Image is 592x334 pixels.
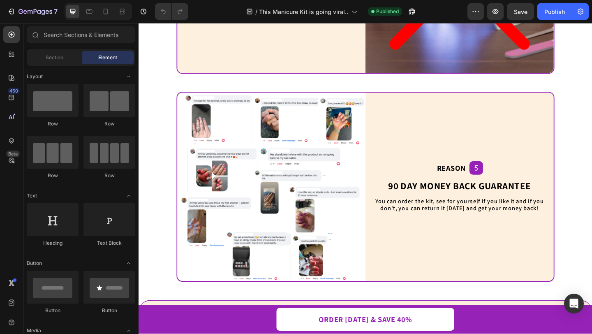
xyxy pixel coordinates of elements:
p: Order [DATE] & Save 40% [196,315,298,330]
div: Row [27,120,79,128]
span: Toggle open [122,189,135,202]
div: Open Intercom Messenger [564,294,584,313]
div: Publish [544,7,565,16]
iframe: Design area [139,23,592,334]
button: Save [507,3,534,20]
input: Search Sections & Elements [27,26,135,43]
span: Toggle open [122,70,135,83]
h2: 90 DAY MONEY BACK GUARANTEE [252,170,446,184]
span: Toggle open [122,257,135,270]
div: 450 [8,88,20,94]
span: Published [376,8,399,15]
div: Beta [6,151,20,157]
p: You can order the kit, see for yourself if you like it and if you don't, you can return it [DATE]... [252,190,446,206]
button: Publish [537,3,572,20]
button: 7 [3,3,61,20]
div: Button [83,307,135,314]
span: Button [27,260,42,267]
span: Section [46,54,63,61]
div: Text Block [83,239,135,247]
div: Row [83,120,135,128]
div: Undo/Redo [155,3,188,20]
div: Row [83,172,135,179]
span: Text [27,192,37,199]
h2: Reason [324,151,356,165]
span: / [255,7,257,16]
div: Row [27,172,79,179]
span: This Manicure Kit is going viral.. [259,7,348,16]
div: Button [27,307,79,314]
p: 7 [54,7,58,16]
span: Layout [27,73,43,80]
div: Heading [27,239,79,247]
span: Element [98,54,117,61]
span: Save [514,8,527,15]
